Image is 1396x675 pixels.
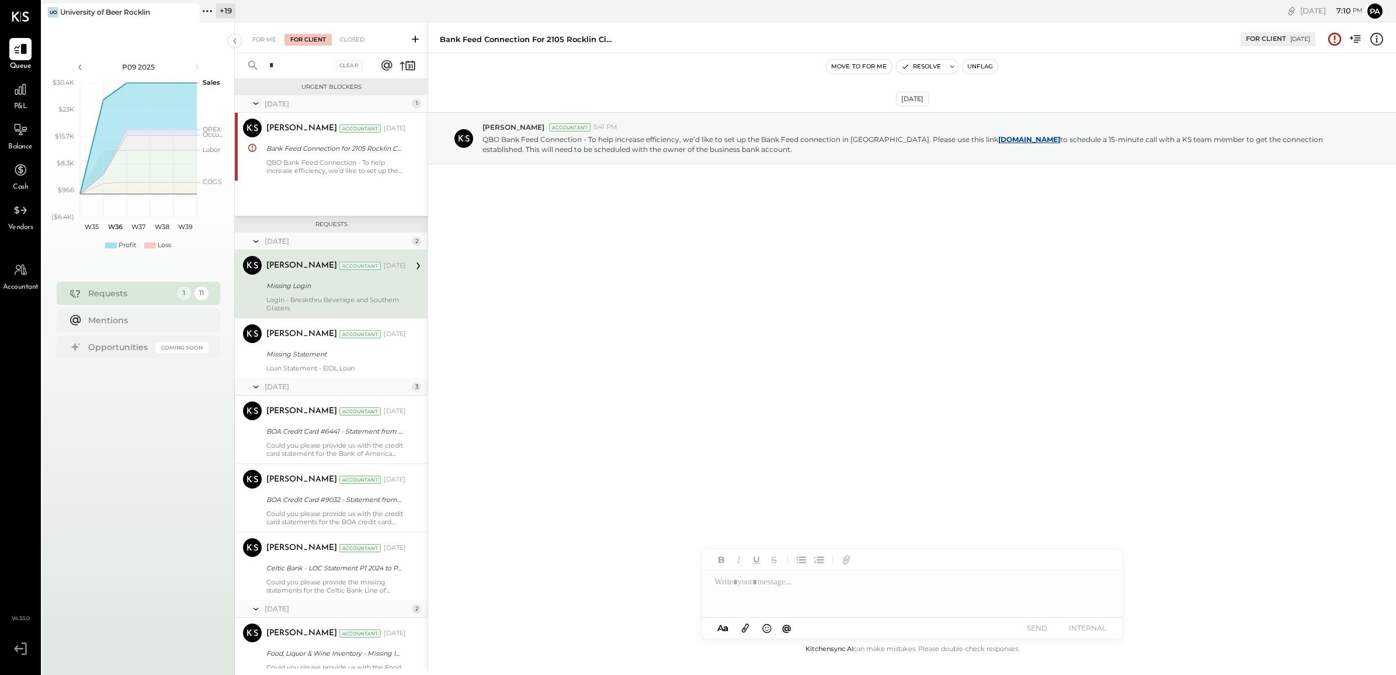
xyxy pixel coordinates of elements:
button: Underline [749,552,764,567]
div: Urgent Blockers [241,83,422,91]
div: Accountant [339,544,381,552]
button: Italic [731,552,746,567]
div: 2 [412,604,421,614]
text: $15.7K [55,132,74,140]
div: Requests [88,288,171,299]
button: Bold [714,552,729,567]
text: ($6.4K) [51,213,74,221]
div: Accountant [339,262,381,270]
div: Clear [336,60,363,71]
div: QBO Bank Feed Connection - To help increase efficiency, we’d like to set up the Bank Feed connect... [266,158,406,175]
button: @ [779,621,795,635]
div: Login - Breakthru Beverage and Southern Glazers [266,296,406,312]
div: Bank Feed Connection for 2105 Rocklin Citi Card CC 2014 and 2115 Rocklin Boa CC 9032 not active i... [266,143,402,154]
button: Resolve [897,60,946,74]
div: [DATE] [384,407,406,416]
div: [PERSON_NAME] [266,542,337,554]
span: Cash [13,182,28,193]
span: @ [782,622,791,634]
div: 3 [412,382,421,392]
text: W38 [154,223,169,231]
text: Labor [203,146,220,154]
button: Add URL [839,552,854,567]
div: Mentions [88,314,203,326]
text: Occu... [203,130,223,139]
div: [DATE] [384,330,406,339]
div: Accountant [339,330,381,338]
div: [DATE] [265,604,409,614]
span: Queue [10,61,32,72]
div: 2 [412,237,421,246]
div: For Client [1246,34,1286,44]
text: $30.4K [53,78,74,86]
a: [DOMAIN_NAME] [998,135,1060,144]
p: QBO Bank Feed Connection - To help increase efficiency, we’d like to set up the Bank Feed connect... [482,134,1342,154]
a: P&L [1,78,40,112]
div: Celtic Bank - LOC Statement P1 2024 to P3 2025 [266,562,402,574]
text: $8.3K [57,159,74,167]
a: Cash [1,159,40,193]
div: [DATE] [384,629,406,638]
div: Coming Soon [156,342,209,353]
div: Missing Statement [266,348,402,360]
button: Ordered List [811,552,827,567]
div: [DATE] [1300,5,1363,16]
div: [DATE] [384,261,406,271]
div: + 19 [216,4,235,18]
div: Accountant [339,124,381,133]
span: P&L [14,102,27,112]
div: [PERSON_NAME] [266,260,337,272]
div: University of Beer Rocklin [60,7,150,17]
div: Could you please provide the missing statements for the Celtic Bank Line of Credit from Period 1 ... [266,578,406,594]
div: Bank Feed Connection for 2105 Rocklin Citi Card CC 2014 and 2115 Rocklin Boa CC 9032 not active i... [440,34,615,45]
button: Unordered List [794,552,809,567]
span: 5:41 PM [593,123,617,132]
div: BOA Credit Card #9032 - Statement from P8 2023 to P3 2025 [266,494,402,506]
span: Vendors [8,223,33,233]
div: [PERSON_NAME] [266,406,337,417]
div: 1 [177,286,191,300]
span: Accountant [3,282,39,293]
text: $966 [58,186,74,194]
div: For Client [284,34,332,46]
div: Loan Statement - EIDL Loan [266,364,406,372]
div: Opportunities [88,341,150,353]
text: $23K [58,105,74,113]
text: W36 [107,223,122,231]
div: [DATE] [265,382,409,392]
div: Accountant [339,629,381,638]
div: BOA Credit Card #6441 - Statement from P12 2023 to P3 2025 [266,425,402,437]
span: a [723,622,728,634]
button: Aa [714,622,732,635]
div: Could you please provide us with the credit card statement for the Bank of America card ending wi... [266,441,406,458]
div: Missing Login [266,280,402,292]
text: COGS [203,178,222,186]
div: 11 [195,286,209,300]
text: Sales [203,78,220,86]
text: W35 [85,223,99,231]
div: [DATE] [384,475,406,484]
button: Strikethrough [766,552,782,567]
text: W39 [178,223,192,231]
a: Queue [1,38,40,72]
div: [PERSON_NAME] [266,474,337,486]
a: Balance [1,119,40,153]
div: [DATE] [384,124,406,133]
button: Move to for me [827,60,892,74]
div: Accountant [339,407,381,416]
div: Accountant [549,123,591,131]
div: P09 2025 [89,62,188,72]
div: [PERSON_NAME] [266,123,337,134]
div: Profit [119,241,136,250]
div: Requests [241,220,422,229]
div: [DATE] [265,236,409,246]
div: For Me [246,34,282,46]
div: Loss [158,241,171,250]
span: Balance [8,142,33,153]
span: [PERSON_NAME] [482,122,544,132]
div: Closed [334,34,370,46]
a: Vendors [1,199,40,233]
div: 1 [412,99,421,108]
div: [PERSON_NAME] [266,628,337,639]
div: [DATE] [384,544,406,553]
